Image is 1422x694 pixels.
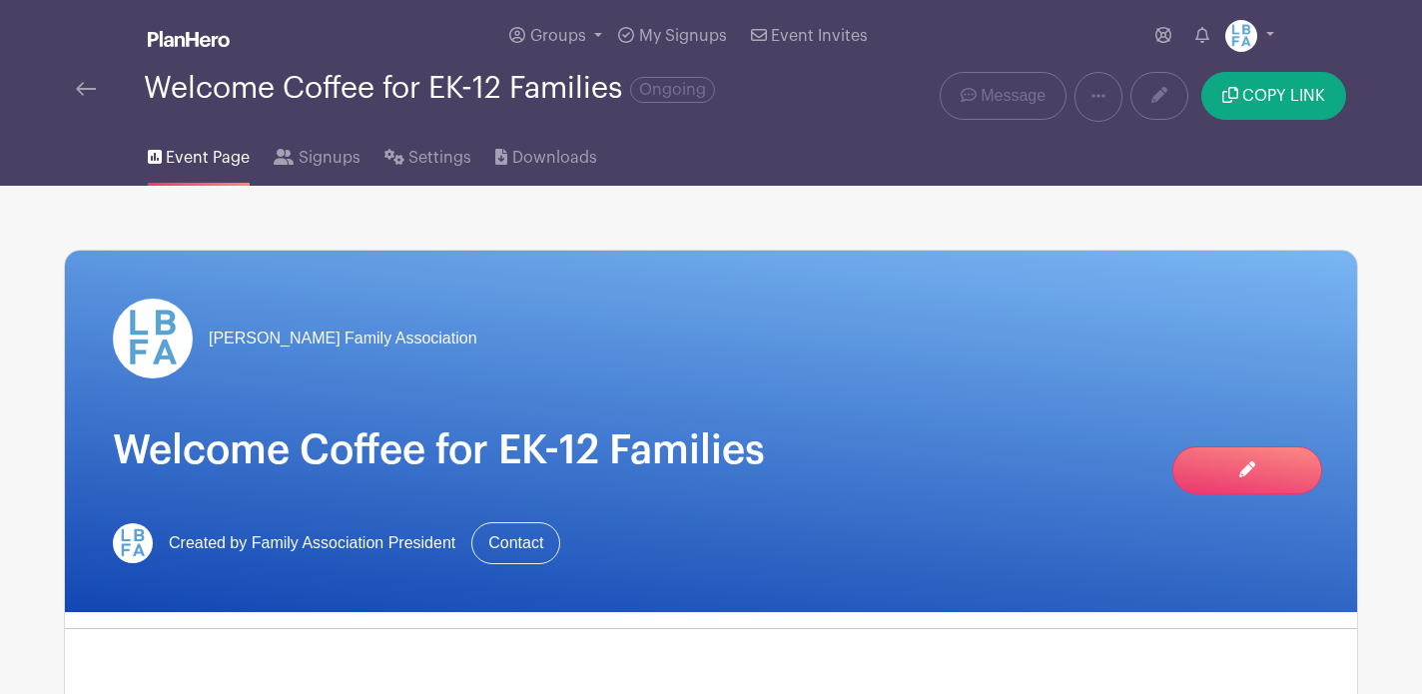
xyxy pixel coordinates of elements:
span: COPY LINK [1242,88,1325,104]
span: Signups [299,146,360,170]
span: Event Page [166,146,250,170]
img: logo_white-6c42ec7e38ccf1d336a20a19083b03d10ae64f83f12c07503d8b9e83406b4c7d.svg [148,31,230,47]
span: [PERSON_NAME] Family Association [209,327,477,350]
button: COPY LINK [1201,72,1346,120]
span: Downloads [512,146,597,170]
a: Message [940,72,1066,120]
a: Downloads [495,122,596,186]
span: My Signups [639,28,727,44]
a: Signups [274,122,359,186]
img: back-arrow-29a5d9b10d5bd6ae65dc969a981735edf675c4d7a1fe02e03b50dbd4ba3cdb55.svg [76,82,96,96]
span: Message [981,84,1046,108]
div: Welcome Coffee for EK-12 Families [144,72,715,105]
span: Ongoing [630,77,715,103]
h1: Welcome Coffee for EK-12 Families [113,426,1309,474]
span: Created by Family Association President [169,531,455,555]
a: Contact [471,522,560,564]
span: Groups [530,28,586,44]
img: LBFArev.png [113,523,153,563]
img: LBFArev.png [1225,20,1257,52]
span: Settings [408,146,471,170]
a: Event Page [148,122,250,186]
img: LBFArev.png [113,299,193,378]
a: Settings [384,122,471,186]
span: Event Invites [771,28,868,44]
